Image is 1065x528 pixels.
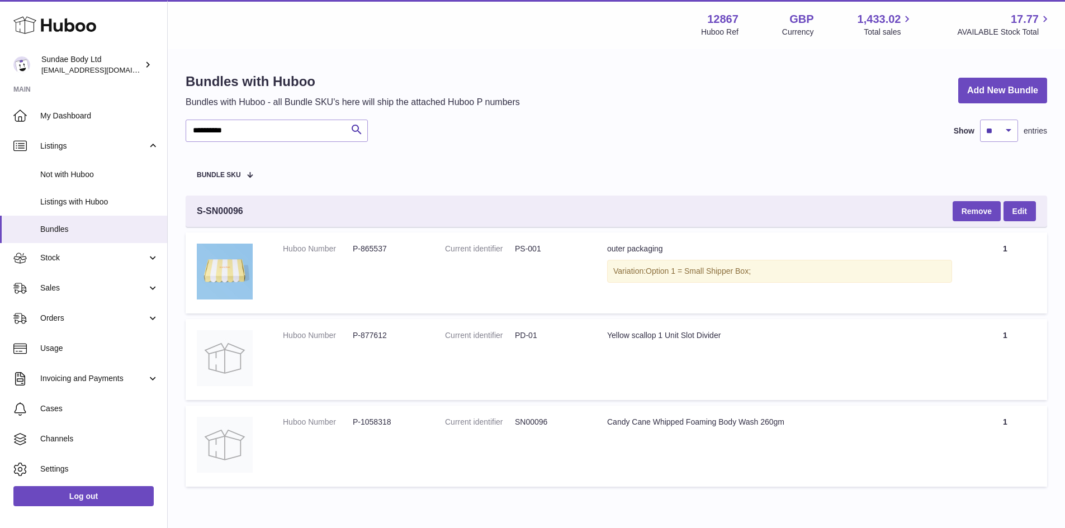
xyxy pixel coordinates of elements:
[445,330,515,341] dt: Current identifier
[607,244,952,254] div: outer packaging
[40,141,147,151] span: Listings
[13,486,154,506] a: Log out
[40,464,159,474] span: Settings
[353,244,423,254] dd: P-865537
[1011,12,1039,27] span: 17.77
[707,12,739,27] strong: 12867
[607,417,952,427] div: Candy Cane Whipped Foaming Body Wash 260gm
[858,12,914,37] a: 1,433.02 Total sales
[40,313,147,324] span: Orders
[197,244,253,299] img: outer packaging
[963,319,1047,400] td: 1
[953,201,1001,221] button: Remove
[186,96,520,108] p: Bundles with Huboo - all Bundle SKU's here will ship the attached Huboo P numbers
[789,12,813,27] strong: GBP
[1004,201,1036,221] a: Edit
[40,343,159,354] span: Usage
[646,267,751,275] span: Option 1 = Small Shipper Box;
[41,65,164,74] span: [EMAIL_ADDRESS][DOMAIN_NAME]
[963,232,1047,313] td: 1
[40,283,147,293] span: Sales
[40,253,147,263] span: Stock
[283,244,353,254] dt: Huboo Number
[40,111,159,121] span: My Dashboard
[963,406,1047,487] td: 1
[1024,126,1047,136] span: entries
[283,330,353,341] dt: Huboo Number
[186,73,520,91] h1: Bundles with Huboo
[197,330,253,386] img: Yellow scallop 1 Unit Slot Divider
[40,373,147,384] span: Invoicing and Payments
[197,205,243,217] span: S-SN00096
[40,197,159,207] span: Listings with Huboo
[13,56,30,73] img: felicity@sundaebody.com
[515,330,585,341] dd: PD-01
[701,27,739,37] div: Huboo Ref
[40,434,159,444] span: Channels
[864,27,913,37] span: Total sales
[607,330,952,341] div: Yellow scallop 1 Unit Slot Divider
[40,224,159,235] span: Bundles
[40,403,159,414] span: Cases
[607,260,952,283] div: Variation:
[782,27,814,37] div: Currency
[445,417,515,427] dt: Current identifier
[515,417,585,427] dd: SN00096
[40,169,159,180] span: Not with Huboo
[858,12,901,27] span: 1,433.02
[353,417,423,427] dd: P-1058318
[954,126,974,136] label: Show
[283,417,353,427] dt: Huboo Number
[515,244,585,254] dd: PS-001
[197,417,253,473] img: Candy Cane Whipped Foaming Body Wash 260gm
[197,172,241,179] span: Bundle SKU
[353,330,423,341] dd: P-877612
[41,54,142,75] div: Sundae Body Ltd
[957,27,1052,37] span: AVAILABLE Stock Total
[958,78,1047,104] a: Add New Bundle
[445,244,515,254] dt: Current identifier
[957,12,1052,37] a: 17.77 AVAILABLE Stock Total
